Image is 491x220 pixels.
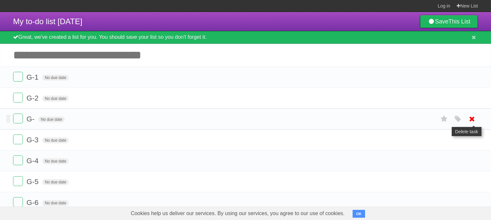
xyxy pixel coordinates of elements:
label: Done [13,134,23,144]
span: No due date [42,75,69,81]
label: Done [13,93,23,102]
span: G-3 [26,136,40,144]
span: No due date [42,96,69,102]
a: SaveThis List [420,15,478,28]
span: G-6 [26,198,40,207]
span: My to-do list [DATE] [13,17,82,26]
span: No due date [42,200,69,206]
label: Done [13,155,23,165]
b: This List [448,18,470,25]
span: G- [26,115,36,123]
button: OK [353,210,365,218]
span: G-2 [26,94,40,102]
label: Done [13,197,23,207]
label: Done [13,72,23,82]
span: G-5 [26,178,40,186]
label: Star task [438,114,450,124]
span: No due date [42,158,69,164]
span: No due date [38,117,65,122]
span: G-4 [26,157,40,165]
label: Done [13,114,23,123]
span: No due date [42,179,69,185]
span: No due date [42,137,69,143]
span: Cookies help us deliver our services. By using our services, you agree to our use of cookies. [124,207,351,220]
span: G-1 [26,73,40,81]
label: Done [13,176,23,186]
